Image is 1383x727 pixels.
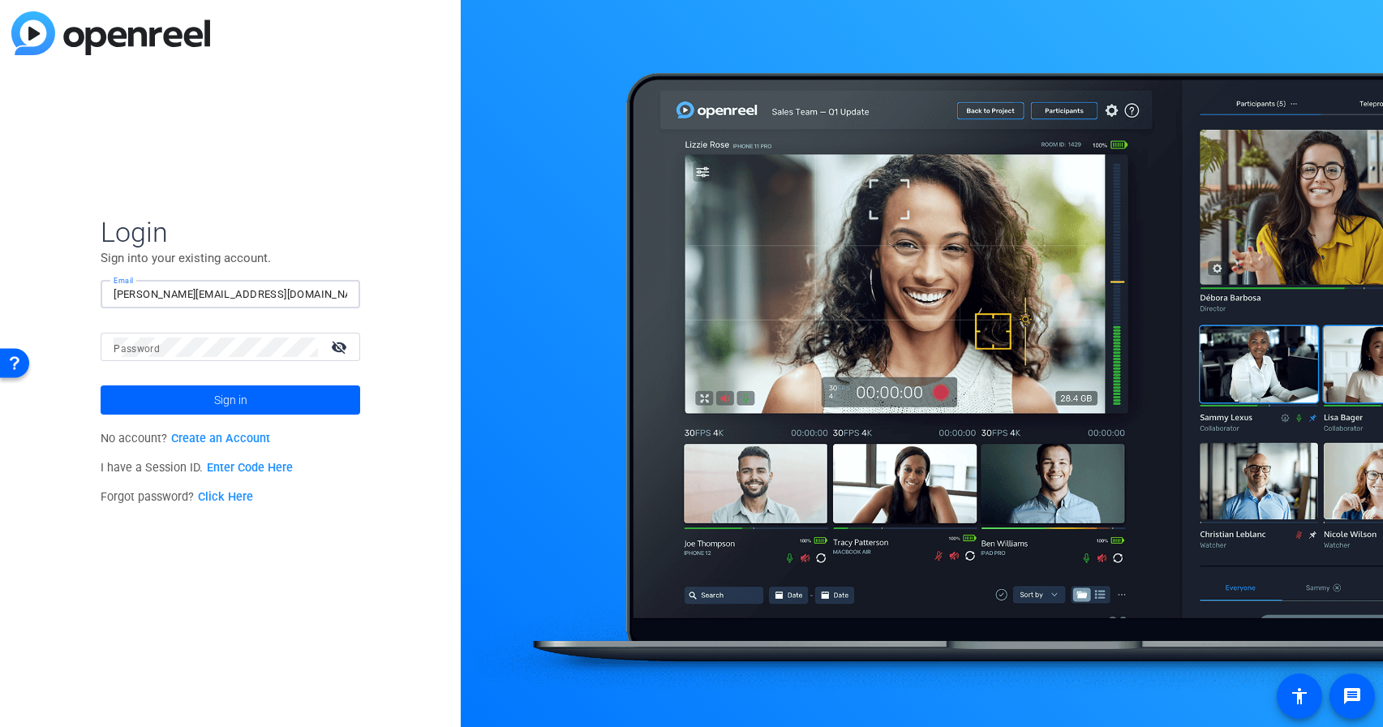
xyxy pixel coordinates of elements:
[11,11,210,55] img: blue-gradient.svg
[101,432,270,445] span: No account?
[198,490,253,504] a: Click Here
[101,461,293,475] span: I have a Session ID.
[214,380,247,420] span: Sign in
[101,490,253,504] span: Forgot password?
[171,432,270,445] a: Create an Account
[101,385,360,415] button: Sign in
[101,249,360,267] p: Sign into your existing account.
[114,343,160,355] mat-label: Password
[101,215,360,249] span: Login
[1290,686,1309,706] mat-icon: accessibility
[114,285,347,304] input: Enter Email Address
[114,276,134,285] mat-label: Email
[1342,686,1362,706] mat-icon: message
[321,335,360,359] mat-icon: visibility_off
[207,461,293,475] a: Enter Code Here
